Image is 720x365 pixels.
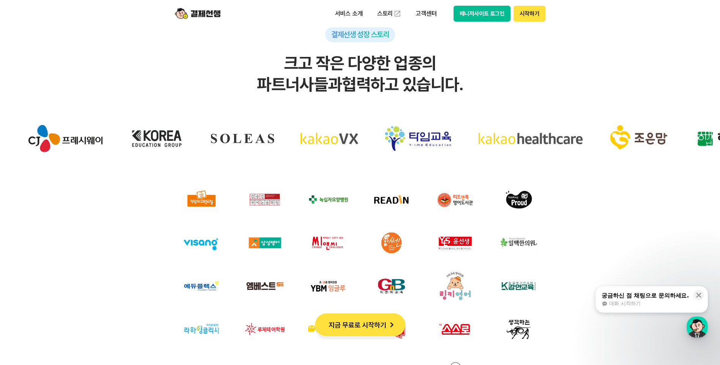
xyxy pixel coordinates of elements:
[238,268,292,304] img: 파트너사 이미지
[50,241,98,260] a: 대화
[24,252,28,258] span: 홈
[98,241,146,260] a: 설정
[331,30,389,39] span: 결제선생 성장 스토리
[514,6,545,22] button: 시작하기
[386,319,397,330] img: 화살표 아이콘
[301,225,355,261] img: 파트너사 이미지
[492,312,546,347] img: 파트너사 이미지
[174,312,228,347] img: 파트너사 이미지
[492,225,546,261] img: 파트너사 이미지
[238,225,292,261] img: 파트너사 이미지
[364,268,419,304] img: 파트너사 이미지
[428,312,482,347] img: 파트너사 이미지
[206,120,269,157] img: soleas
[364,182,419,217] img: 파트너사 이미지
[124,120,180,157] img: korea education group
[492,182,546,217] img: 파트너사 이미지
[2,241,50,260] a: 홈
[301,268,355,304] img: 파트너사 이미지
[364,225,419,261] img: 파트너사 이미지
[454,6,511,22] button: 매니저사이트 로그인
[174,182,228,217] img: 파트너사 이미지
[175,6,221,21] img: logo
[174,268,228,304] img: 파트너사 이미지
[24,120,98,157] img: cj프레시웨이
[15,53,705,95] h2: 크고 작은 다양한 업종의 파트너사들과 협력하고 있습니다.
[606,120,665,157] img: 조은맘
[69,252,79,258] span: 대화
[364,312,419,347] img: 파트너사 이미지
[372,6,407,21] a: 스토리
[330,7,368,20] p: 서비스 소개
[301,182,355,217] img: 파트너사 이미지
[238,182,292,217] img: 파트너사 이미지
[315,313,405,336] button: 지금 무료로 시작하기
[296,120,354,157] img: 카카오VX
[117,252,126,258] span: 설정
[473,120,579,157] img: 카카오헬스케어
[410,7,442,20] p: 고객센터
[238,312,292,347] img: 파트너사 이미지
[428,182,482,217] img: 파트너사 이미지
[174,225,228,261] img: 파트너사 이미지
[428,225,482,261] img: 파트너사 이미지
[428,268,482,304] img: 파트너사 이미지
[492,268,546,304] img: 파트너사 이미지
[394,10,401,17] img: 외부 도메인 오픈
[301,312,355,347] img: 파트너사 이미지
[380,120,446,157] img: 타임교육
